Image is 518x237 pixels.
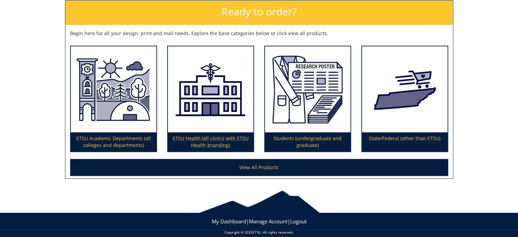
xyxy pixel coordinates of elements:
[212,218,246,225] a: My Dashboard
[168,46,253,152] a: ETSU Health (all clinics with ETSU Health branding)
[265,46,350,152] a: Students (undergraduate and graduate)
[362,46,448,133] img: State/Federal (other than ETSU)
[70,159,448,176] a: View All Products
[71,46,156,152] a: ETSU Academic Departments (all colleges and departments)
[168,46,253,133] img: ETSU Health (all clinics with ETSU Health branding)
[71,46,156,133] img: ETSU Academic Departments (all colleges and departments)
[65,1,453,25] h2: Ready to order?
[71,132,156,151] p: ETSU Academic Departments (all colleges and departments)
[265,132,350,151] p: Students (undergraduate and graduate)
[253,230,261,235] a: ETSU
[70,30,448,37] p: Begin here for all your design, print and mail needs. Explore the base categories below or click ...
[265,46,350,133] img: Students (undergraduate and graduate)
[362,46,448,152] a: State/Federal (other than ETSU)
[168,132,253,151] p: ETSU Health (all clinics with ETSU Health branding)
[290,218,307,225] a: Logout
[362,132,448,151] p: State/Federal (other than ETSU)
[249,218,287,225] a: Manage Account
